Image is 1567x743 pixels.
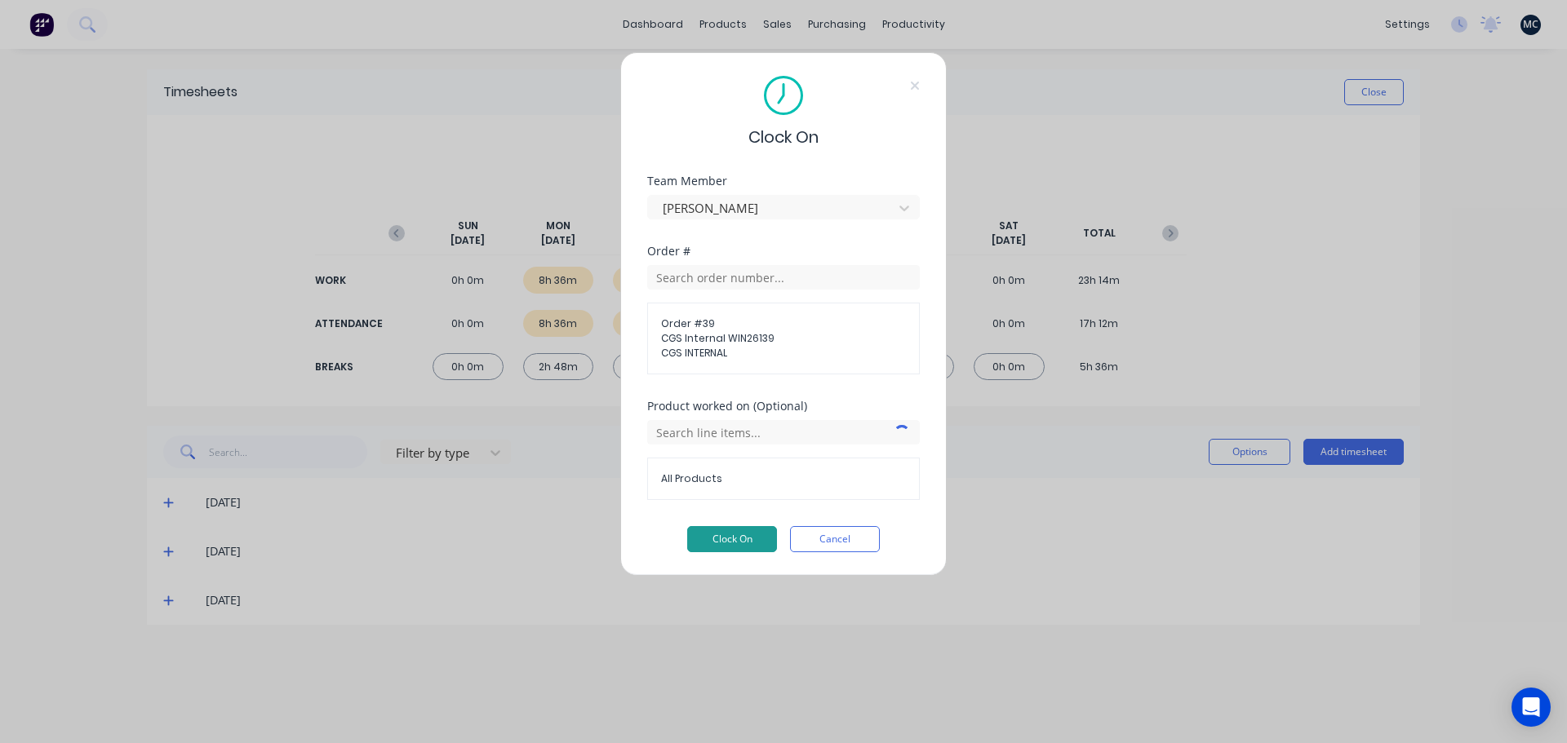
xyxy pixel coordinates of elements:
[661,346,906,360] span: CGS INTERNAL
[790,526,880,552] button: Cancel
[647,175,920,187] div: Team Member
[1512,688,1551,727] div: Open Intercom Messenger
[661,316,906,331] span: Order # 39
[647,245,920,257] div: Order #
[661,471,906,486] span: All Products
[647,420,920,444] input: Search line items...
[661,331,906,346] span: CGS Internal WIN26139
[748,125,819,149] span: Clock On
[647,265,920,290] input: Search order number...
[687,526,777,552] button: Clock On
[647,400,920,412] div: Product worked on (Optional)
